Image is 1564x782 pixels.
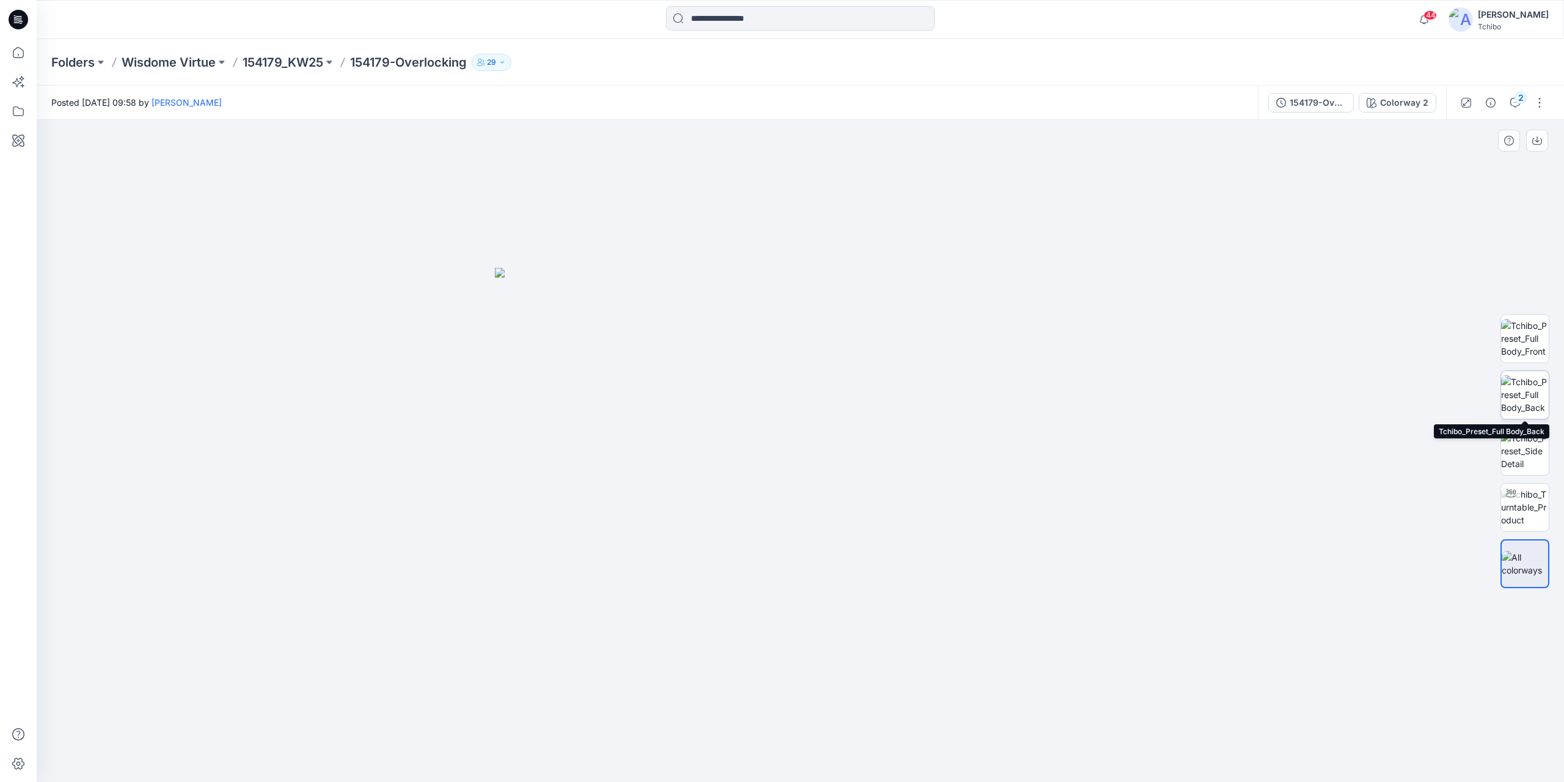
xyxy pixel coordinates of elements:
[1501,432,1549,470] img: Tchibo_Preset_Side Detail
[1290,96,1346,109] div: 154179-Overlocking
[51,96,222,109] span: Posted [DATE] 09:58 by
[243,54,323,71] a: 154179_KW25
[1501,375,1549,414] img: Tchibo_Preset_Full Body_Back
[472,54,511,71] button: 29
[1502,551,1548,577] img: All colorways
[1501,488,1549,526] img: Tchibo_Turntable_Product
[152,97,222,108] a: [PERSON_NAME]
[1478,7,1549,22] div: [PERSON_NAME]
[1423,10,1437,20] span: 44
[1478,22,1549,31] div: Tchibo
[1505,93,1525,113] button: 2
[1380,96,1428,109] div: Colorway 2
[350,54,467,71] p: 154179-Overlocking
[1501,319,1549,358] img: Tchibo_Preset_Full Body_Front
[1359,93,1436,113] button: Colorway 2
[122,54,216,71] a: Wisdome Virtue
[1268,93,1354,113] button: 154179-Overlocking
[51,54,95,71] a: Folders
[487,56,496,69] p: 29
[1449,7,1473,32] img: avatar
[1515,92,1527,104] div: 2
[1481,93,1500,113] button: Details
